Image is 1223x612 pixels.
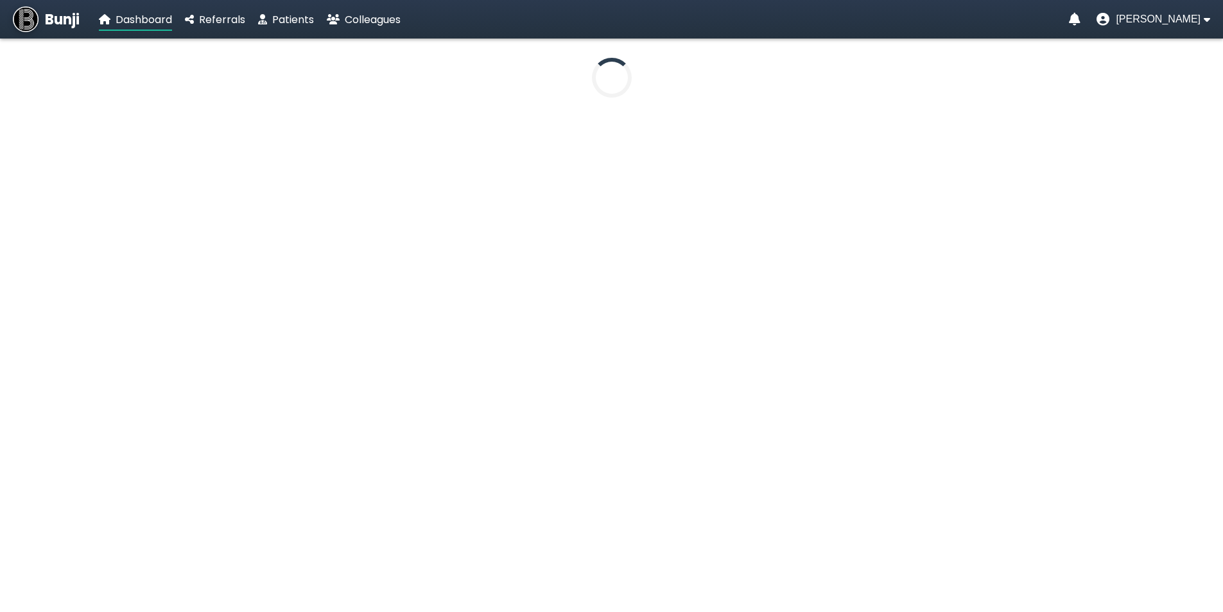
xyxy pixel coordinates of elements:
span: Colleagues [345,12,401,27]
a: Notifications [1069,13,1080,26]
img: Bunji Dental Referral Management [13,6,39,32]
a: Dashboard [99,12,172,28]
span: Patients [272,12,314,27]
span: [PERSON_NAME] [1116,13,1201,25]
button: User menu [1097,13,1210,26]
span: Bunji [45,9,80,30]
span: Dashboard [116,12,172,27]
a: Patients [258,12,314,28]
span: Referrals [199,12,245,27]
a: Colleagues [327,12,401,28]
a: Bunji [13,6,80,32]
a: Referrals [185,12,245,28]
